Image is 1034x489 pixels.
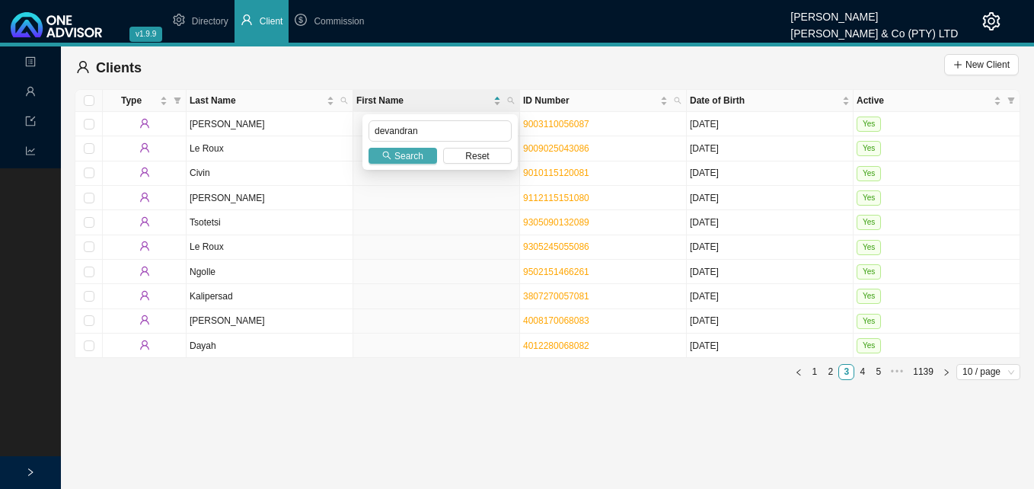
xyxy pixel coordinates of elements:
td: [PERSON_NAME] [187,186,353,210]
a: 2 [823,365,838,379]
a: 9502151466261 [523,267,589,277]
a: 9112115151080 [523,193,589,203]
li: 1 [806,364,822,380]
span: import [25,110,36,136]
td: [DATE] [687,161,854,186]
span: user [76,60,90,74]
td: [DATE] [687,210,854,235]
span: Yes [857,166,881,181]
span: v1.9.9 [129,27,162,42]
td: [DATE] [687,235,854,260]
td: [DATE] [687,334,854,358]
td: [DATE] [687,284,854,308]
th: Last Name [187,90,353,112]
span: ••• [886,364,908,380]
span: user [139,340,150,350]
td: Tsotetsi [187,210,353,235]
td: [DATE] [687,186,854,210]
li: 2 [822,364,838,380]
span: dollar [295,14,307,26]
a: 5 [871,365,886,379]
span: filter [1007,97,1015,104]
span: Date of Birth [690,93,839,108]
td: [DATE] [687,112,854,136]
a: 9305245055086 [523,241,589,252]
td: [DATE] [687,260,854,284]
a: 9009025043086 [523,143,589,154]
th: ID Number [520,90,687,112]
span: profile [25,50,36,77]
span: setting [982,12,1000,30]
td: Le Roux [187,136,353,161]
span: user [241,14,253,26]
td: [DATE] [687,309,854,334]
span: Reset [465,149,489,164]
a: 3 [839,365,854,379]
span: filter [1004,90,1018,111]
button: Reset [443,148,512,164]
span: right [943,369,950,376]
a: 3807270057081 [523,291,589,302]
div: [PERSON_NAME] & Co (PTY) LTD [790,21,958,37]
td: [DATE] [687,136,854,161]
span: user [139,118,150,129]
li: Next Page [939,364,955,380]
span: Yes [857,314,881,329]
a: 4012280068082 [523,340,589,351]
span: Client [260,16,283,27]
td: Ngolle [187,260,353,284]
span: user [139,142,150,153]
li: 5 [870,364,886,380]
span: Yes [857,289,881,304]
span: Commission [314,16,364,27]
a: 1 [807,365,822,379]
button: Search [369,148,437,164]
span: Yes [857,117,881,132]
a: 9010115120081 [523,168,589,178]
span: Yes [857,215,881,230]
span: plus [953,60,962,69]
span: user [139,167,150,177]
a: 4 [855,365,870,379]
button: New Client [944,54,1019,75]
li: 1139 [908,364,939,380]
span: user [25,80,36,107]
li: Previous Page [790,364,806,380]
td: Dayah [187,334,353,358]
span: Yes [857,190,881,206]
span: Active [857,93,991,108]
span: Yes [857,240,881,255]
span: 10 / page [962,365,1014,379]
span: user [139,315,150,325]
th: Type [103,90,187,112]
div: Page Size [956,364,1020,380]
span: user [139,192,150,203]
span: Directory [192,16,228,27]
a: 9003110056087 [523,119,589,129]
span: right [26,468,35,477]
a: 1139 [908,365,938,379]
th: Active [854,90,1020,112]
td: [PERSON_NAME] [187,309,353,334]
input: Search First Name [369,120,512,142]
span: user [139,266,150,276]
span: setting [173,14,185,26]
span: search [674,97,681,104]
span: line-chart [25,139,36,166]
td: Le Roux [187,235,353,260]
a: 9305090132089 [523,217,589,228]
span: filter [171,90,184,111]
span: Last Name [190,93,324,108]
span: Yes [857,141,881,156]
a: 4008170068083 [523,315,589,326]
span: search [337,90,351,111]
span: Clients [96,60,142,75]
td: Kalipersad [187,284,353,308]
span: First Name [356,93,490,108]
span: user [139,241,150,251]
th: Date of Birth [687,90,854,112]
span: ID Number [523,93,657,108]
span: filter [174,97,181,104]
button: right [939,364,955,380]
span: Yes [857,338,881,353]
